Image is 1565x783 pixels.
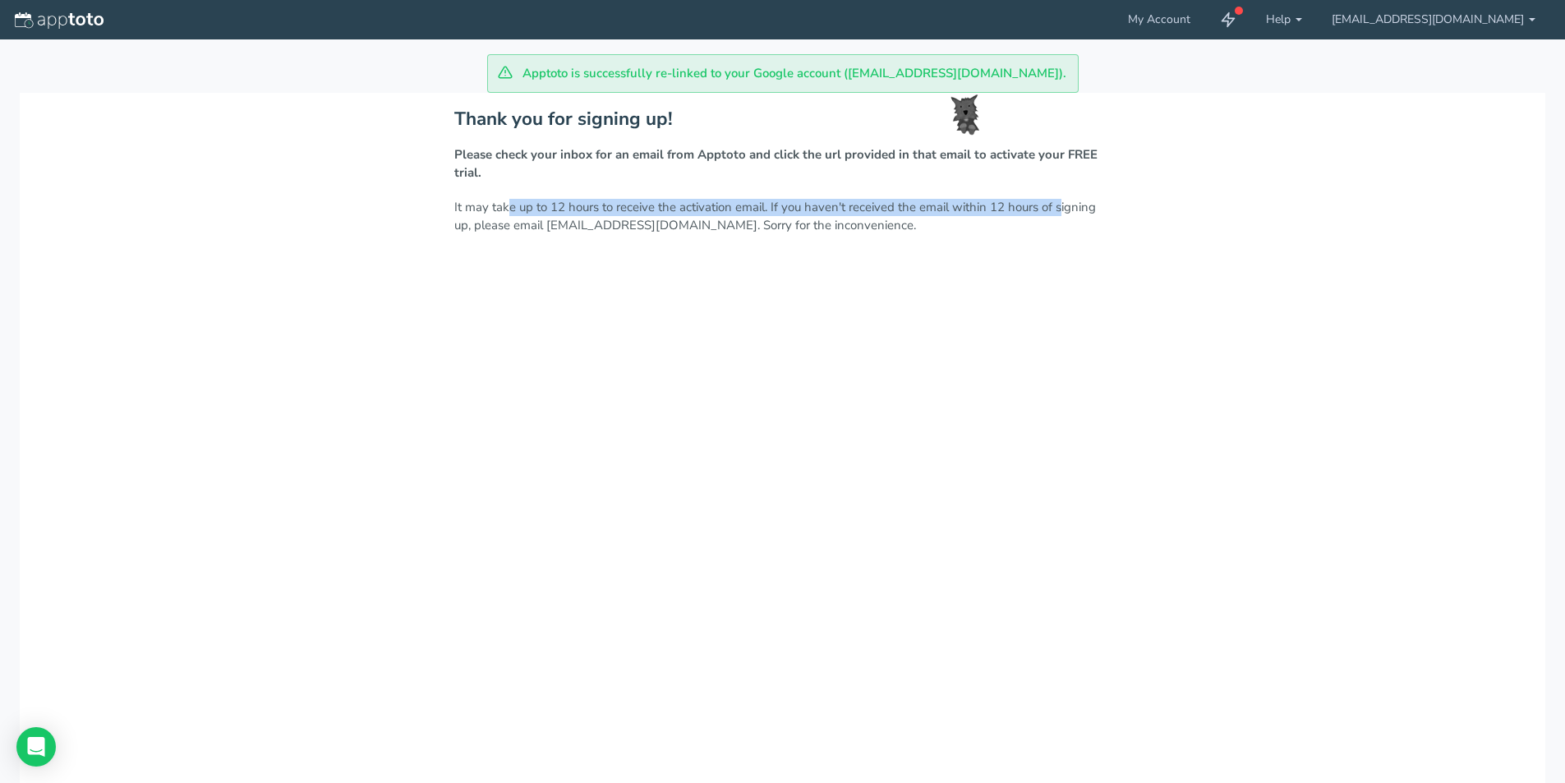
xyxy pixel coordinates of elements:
[16,727,56,767] div: Open Intercom Messenger
[15,12,104,29] img: logo-apptoto--white.svg
[951,94,980,136] img: toto-small.png
[454,146,1098,180] strong: Please check your inbox for an email from Apptoto and click the url provided in that email to act...
[487,54,1079,93] div: Apptoto is successfully re-linked to your Google account ([EMAIL_ADDRESS][DOMAIN_NAME]).
[454,146,1112,234] p: It may take up to 12 hours to receive the activation email. If you haven't received the email wit...
[454,109,1112,130] h2: Thank you for signing up!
